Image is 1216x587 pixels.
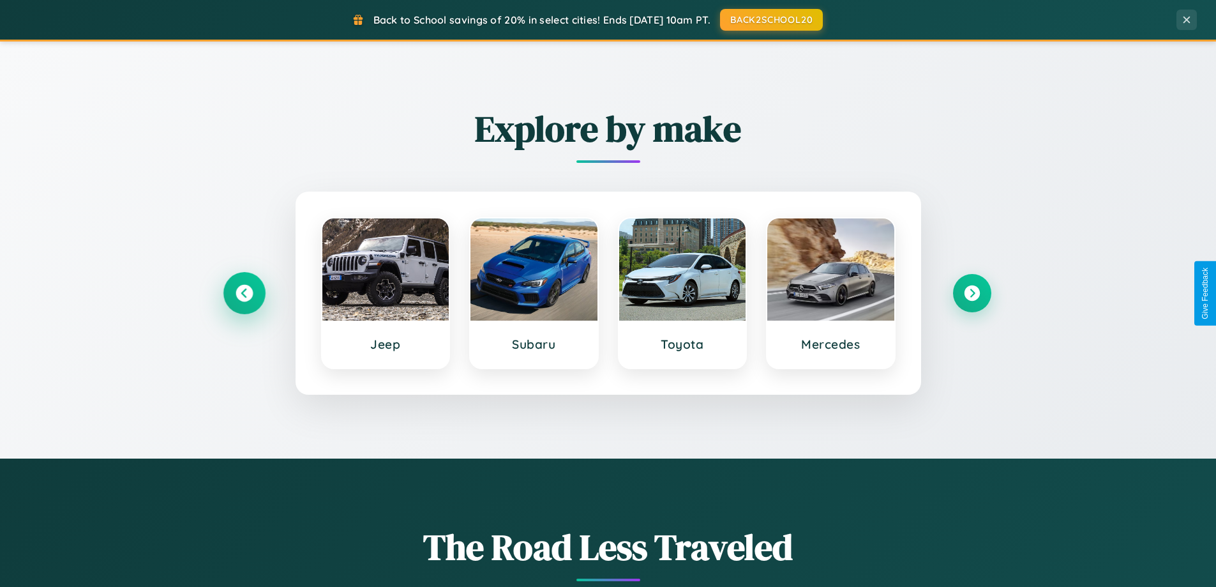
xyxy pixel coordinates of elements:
[373,13,710,26] span: Back to School savings of 20% in select cities! Ends [DATE] 10am PT.
[483,337,585,352] h3: Subaru
[780,337,882,352] h3: Mercedes
[632,337,733,352] h3: Toyota
[225,522,991,572] h1: The Road Less Traveled
[225,104,991,153] h2: Explore by make
[1201,268,1210,319] div: Give Feedback
[720,9,823,31] button: BACK2SCHOOL20
[335,337,437,352] h3: Jeep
